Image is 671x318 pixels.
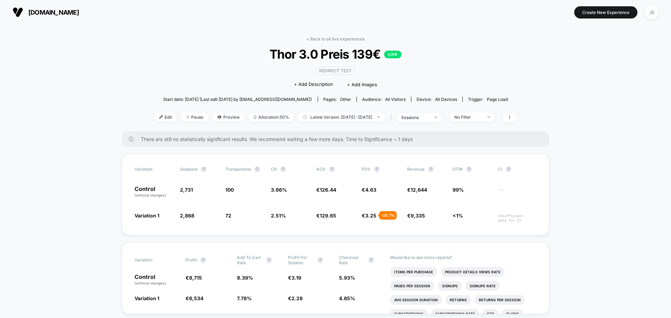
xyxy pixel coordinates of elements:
[303,115,307,119] img: calendar
[225,187,234,193] span: 100
[271,167,277,172] span: CR
[362,213,376,219] span: €
[186,257,197,262] span: Profit
[441,267,505,277] li: Product Details Views Rate
[428,167,434,172] button: ?
[340,97,351,102] span: other
[385,97,406,102] span: All Visitors
[390,255,536,260] p: Would like to see more reports?
[377,116,380,118] img: end
[291,295,303,301] span: 2.28
[506,167,511,172] button: ?
[329,167,335,172] button: ?
[407,167,425,172] span: Revenue
[294,81,333,88] span: + Add Description
[254,115,257,119] img: rebalance
[186,115,189,119] img: end
[316,187,336,193] span: €
[317,257,323,263] button: ?
[411,187,427,193] span: 12,644
[645,6,658,19] div: JB
[181,112,209,122] span: Pause
[288,275,301,281] span: €
[365,213,376,219] span: 3.25
[320,187,336,193] span: 126.44
[320,213,336,219] span: 129.65
[237,255,263,265] span: Add To Cart Rate
[339,255,365,265] span: Checkout Rate
[189,295,203,301] span: 6,534
[291,275,301,281] span: 3.19
[316,213,336,219] span: €
[362,167,370,172] span: PSV
[180,167,197,172] span: Sessions
[316,67,355,75] span: Redirect Test
[288,255,314,265] span: Profit Per Session
[13,7,23,17] img: Visually logo
[498,167,536,172] span: CI
[347,82,377,87] span: + Add Images
[135,255,173,265] span: Variation
[390,295,442,305] li: Avg Session Duration
[10,7,81,18] button: [DOMAIN_NAME]
[135,186,173,198] p: Control
[384,51,402,58] p: LIVE
[141,136,535,142] span: There are still no statistically significant results. We recommend waiting a few more days . Time...
[201,167,207,172] button: ?
[189,275,202,281] span: 8,715
[154,112,177,122] span: Edit
[368,257,374,263] button: ?
[466,167,472,172] button: ?
[411,213,425,219] span: 9,335
[135,193,166,197] span: (without changes)
[401,115,429,120] div: sessions
[266,257,272,263] button: ?
[574,6,637,19] button: Create New Experience
[180,187,193,193] span: 2,731
[407,213,425,219] span: €
[466,281,500,291] li: Signups Rate
[225,167,251,172] span: Transactions
[316,167,326,172] span: AOV
[374,167,380,172] button: ?
[135,213,159,219] span: Variation 1
[271,187,287,193] span: 3.66 %
[390,281,434,291] li: Pages Per Session
[389,112,396,123] span: |
[453,187,464,193] span: 99%
[225,213,231,219] span: 72
[212,112,245,122] span: Preview
[288,295,303,301] span: €
[298,112,385,122] span: Latest Version: [DATE] - [DATE]
[365,187,376,193] span: 4.63
[438,281,462,291] li: Signups
[434,117,437,118] img: end
[362,187,376,193] span: €
[280,167,286,172] button: ?
[468,97,508,102] div: Trigger:
[339,295,355,301] span: 4.85 %
[248,112,294,122] span: Allocation: 50%
[135,274,179,286] p: Control
[487,97,508,102] span: Page Load
[200,257,206,263] button: ?
[237,295,252,301] span: 7.78 %
[186,295,203,301] span: €
[498,188,536,198] span: ---
[159,115,163,119] img: edit
[135,167,173,172] span: Variation
[172,47,499,61] span: Thor 3.0 Preis 139€
[323,97,351,102] div: Pages:
[453,213,463,219] span: <1%
[488,116,490,118] img: end
[306,36,365,42] a: < Back to all live experiences
[390,267,437,277] li: Items Per Purchase
[28,9,79,16] span: [DOMAIN_NAME]
[163,97,312,102] span: Start date: [DATE] (Last edit [DATE] by [EMAIL_ADDRESS][DOMAIN_NAME])
[453,167,491,172] span: OTW
[362,97,406,102] div: Audience:
[435,97,457,102] span: all devices
[498,214,536,223] span: Insufficient data for CI
[454,114,482,120] div: No Filter
[237,275,253,281] span: 8.39 %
